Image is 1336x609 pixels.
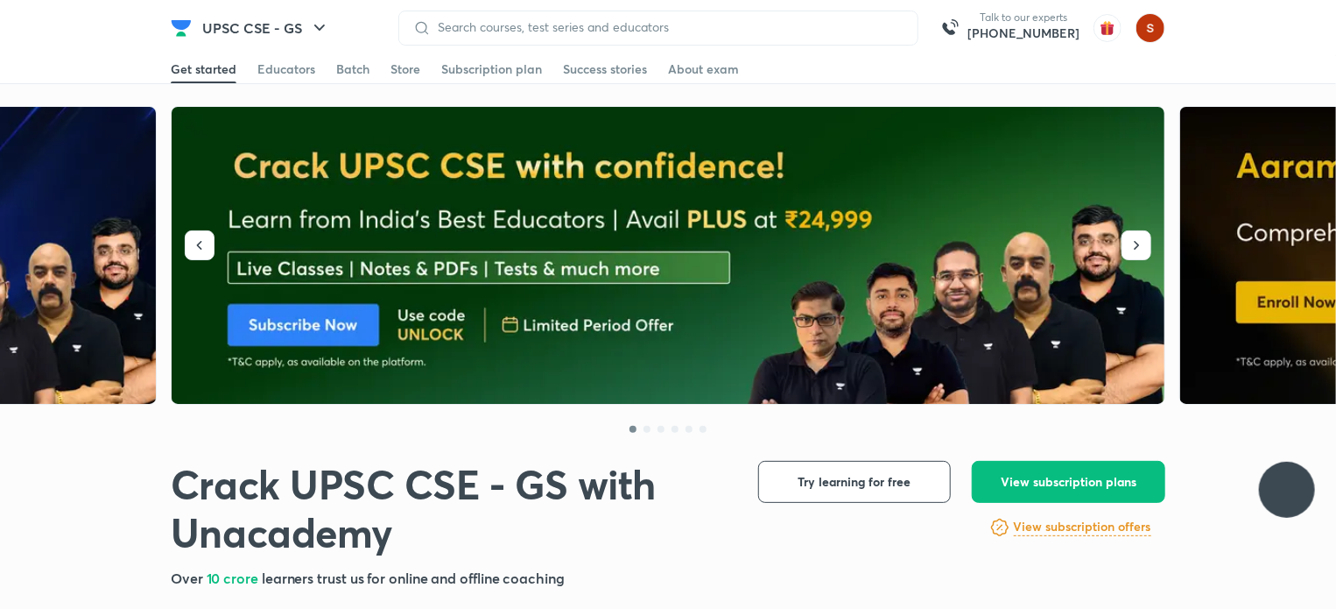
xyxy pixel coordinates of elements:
[171,569,207,587] span: Over
[441,55,542,83] a: Subscription plan
[207,569,262,587] span: 10 crore
[668,55,739,83] a: About exam
[668,60,739,78] div: About exam
[257,55,315,83] a: Educators
[1276,479,1297,500] img: ttu
[967,25,1079,42] a: [PHONE_NUMBER]
[171,55,236,83] a: Get started
[336,55,369,83] a: Batch
[171,461,730,557] h1: Crack UPSC CSE - GS with Unacademy
[1136,13,1165,43] img: samarth tomar
[262,569,565,587] span: learners trust us for online and offline coaching
[563,60,647,78] div: Success stories
[171,60,236,78] div: Get started
[390,55,420,83] a: Store
[967,11,1079,25] p: Talk to our experts
[192,11,341,46] button: UPSC CSE - GS
[1093,14,1122,42] img: avatar
[758,461,951,503] button: Try learning for free
[798,473,911,491] span: Try learning for free
[390,60,420,78] div: Store
[563,55,647,83] a: Success stories
[1014,518,1151,536] h6: View subscription offers
[1014,517,1151,538] a: View subscription offers
[972,461,1165,503] button: View subscription plans
[441,60,542,78] div: Subscription plan
[336,60,369,78] div: Batch
[431,20,904,34] input: Search courses, test series and educators
[171,18,192,39] img: Company Logo
[257,60,315,78] div: Educators
[1001,473,1136,491] span: View subscription plans
[932,11,967,46] img: call-us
